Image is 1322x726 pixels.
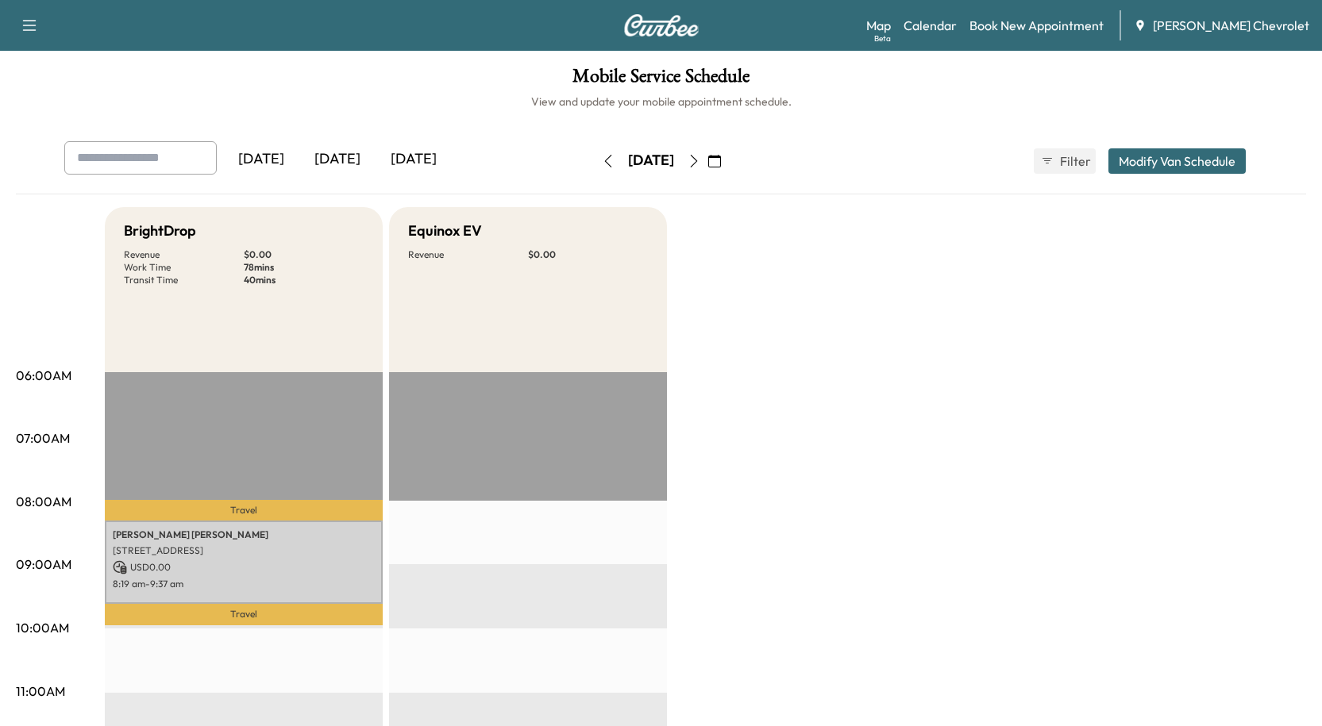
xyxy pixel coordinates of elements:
[16,682,65,701] p: 11:00AM
[124,261,244,274] p: Work Time
[16,618,69,637] p: 10:00AM
[874,33,891,44] div: Beta
[16,555,71,574] p: 09:00AM
[1153,16,1309,35] span: [PERSON_NAME] Chevrolet
[628,151,674,171] div: [DATE]
[408,220,482,242] h5: Equinox EV
[623,14,700,36] img: Curbee Logo
[113,544,375,557] p: [STREET_ADDRESS]
[16,366,71,385] p: 06:00AM
[1060,152,1089,171] span: Filter
[124,220,196,242] h5: BrightDrop
[1034,148,1096,174] button: Filter
[16,67,1306,94] h1: Mobile Service Schedule
[113,578,375,590] p: 8:19 am - 9:37 am
[105,604,383,625] p: Travel
[244,274,364,286] p: 40 mins
[124,274,244,286] p: Transit Time
[969,16,1104,35] a: Book New Appointment
[113,560,375,574] p: USD 0.00
[223,141,299,178] div: [DATE]
[244,248,364,261] p: $ 0.00
[16,492,71,511] p: 08:00AM
[16,428,70,448] p: 07:00AM
[16,94,1306,109] h6: View and update your mobile appointment schedule.
[904,16,957,35] a: Calendar
[244,261,364,274] p: 78 mins
[376,141,452,178] div: [DATE]
[528,248,648,261] p: $ 0.00
[105,500,383,520] p: Travel
[866,16,891,35] a: MapBeta
[299,141,376,178] div: [DATE]
[124,248,244,261] p: Revenue
[1108,148,1246,174] button: Modify Van Schedule
[408,248,528,261] p: Revenue
[113,528,375,541] p: [PERSON_NAME] [PERSON_NAME]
